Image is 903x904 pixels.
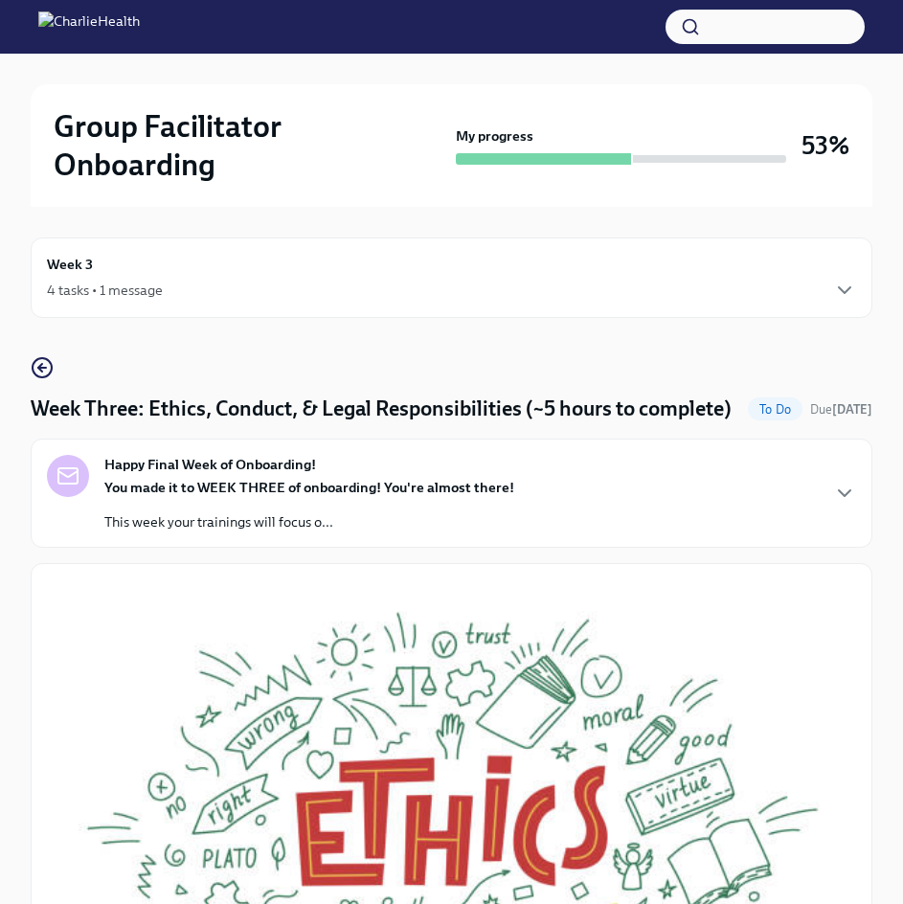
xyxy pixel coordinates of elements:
[748,402,802,417] span: To Do
[456,126,533,146] strong: My progress
[38,11,140,42] img: CharlieHealth
[47,254,93,275] h6: Week 3
[31,395,732,423] h4: Week Three: Ethics, Conduct, & Legal Responsibilities (~5 hours to complete)
[832,402,872,417] strong: [DATE]
[810,402,872,417] span: Due
[47,281,163,300] div: 4 tasks • 1 message
[104,512,514,531] p: This week your trainings will focus o...
[801,128,849,163] h3: 53%
[54,107,448,184] h2: Group Facilitator Onboarding
[104,479,514,496] strong: You made it to WEEK THREE of onboarding! You're almost there!
[104,455,316,474] strong: Happy Final Week of Onboarding!
[810,400,872,418] span: October 13th, 2025 10:00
